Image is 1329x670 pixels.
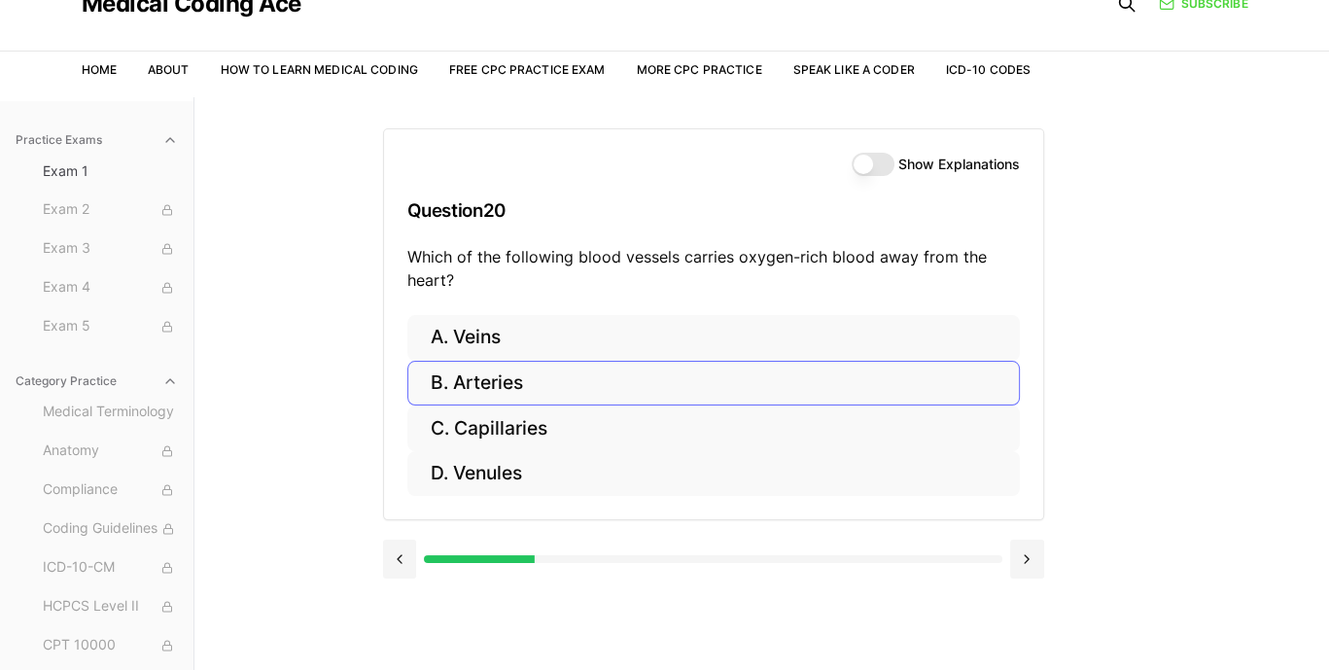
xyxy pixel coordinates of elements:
[636,62,761,77] a: More CPC Practice
[407,451,1020,497] button: D. Venules
[82,62,117,77] a: Home
[946,62,1031,77] a: ICD-10 Codes
[221,62,418,77] a: How to Learn Medical Coding
[407,406,1020,451] button: C. Capillaries
[43,635,178,656] span: CPT 10000
[407,315,1020,361] button: A. Veins
[35,552,186,583] button: ICD-10-CM
[35,513,186,545] button: Coding Guidelines
[407,182,1020,239] h3: Question 20
[35,272,186,303] button: Exam 4
[43,199,178,221] span: Exam 2
[35,591,186,622] button: HCPCS Level II
[793,62,915,77] a: Speak Like a Coder
[35,630,186,661] button: CPT 10000
[43,518,178,540] span: Coding Guidelines
[35,397,186,428] button: Medical Terminology
[35,156,186,187] button: Exam 1
[449,62,606,77] a: Free CPC Practice Exam
[407,245,1020,292] p: Which of the following blood vessels carries oxygen-rich blood away from the heart?
[43,161,178,181] span: Exam 1
[898,158,1020,171] label: Show Explanations
[43,596,178,617] span: HCPCS Level II
[35,436,186,467] button: Anatomy
[407,361,1020,406] button: B. Arteries
[43,316,178,337] span: Exam 5
[35,233,186,264] button: Exam 3
[43,238,178,260] span: Exam 3
[43,441,178,462] span: Anatomy
[35,475,186,506] button: Compliance
[43,402,178,423] span: Medical Terminology
[8,366,186,397] button: Category Practice
[35,194,186,226] button: Exam 2
[8,124,186,156] button: Practice Exams
[43,479,178,501] span: Compliance
[35,311,186,342] button: Exam 5
[43,277,178,299] span: Exam 4
[43,557,178,579] span: ICD-10-CM
[148,62,190,77] a: About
